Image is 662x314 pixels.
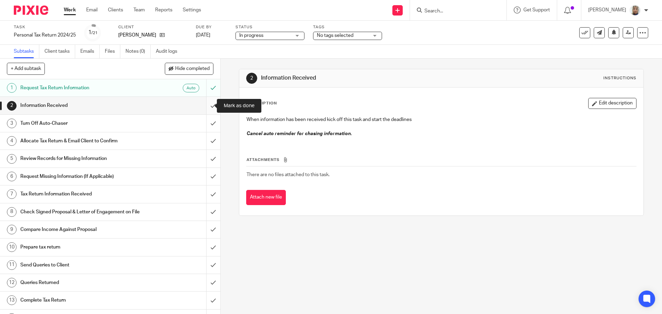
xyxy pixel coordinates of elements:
h1: Request Missing Information (If Applicable) [20,171,140,182]
img: Pixie [14,6,48,15]
div: 1 [88,29,98,37]
p: [PERSON_NAME] [118,32,156,39]
h1: Allocate Tax Return & Email Client to Confirm [20,136,140,146]
a: Client tasks [44,45,75,58]
a: Work [64,7,76,13]
a: Reports [155,7,172,13]
a: Subtasks [14,45,39,58]
span: [DATE] [196,33,210,38]
div: 7 [7,189,17,199]
a: Audit logs [156,45,182,58]
div: 9 [7,225,17,234]
label: Status [235,24,304,30]
p: Description [246,101,277,106]
span: Attachments [247,158,280,162]
div: Instructions [603,75,636,81]
span: There are no files attached to this task. [247,172,330,177]
h1: Send Queries to Client [20,260,140,270]
div: Auto [183,84,199,92]
h1: Tax Return Information Received [20,189,140,199]
h1: Queries Returned [20,277,140,288]
a: Files [105,45,120,58]
div: 2 [7,101,17,111]
a: Email [86,7,98,13]
em: Cancel auto reminder for chasing information. [247,131,352,136]
button: Hide completed [165,63,213,74]
a: Clients [108,7,123,13]
small: /21 [91,31,98,35]
span: In progress [239,33,263,38]
label: Due by [196,24,227,30]
span: No tags selected [317,33,353,38]
div: 13 [7,295,17,305]
div: 10 [7,242,17,252]
p: [PERSON_NAME] [588,7,626,13]
label: Tags [313,24,382,30]
span: Get Support [523,8,550,12]
h1: Information Received [20,100,140,111]
a: Emails [80,45,100,58]
div: 3 [7,119,17,128]
a: Team [133,7,145,13]
h1: Information Received [261,74,456,82]
div: 11 [7,260,17,270]
button: Edit description [588,98,636,109]
h1: Request Tax Return Information [20,83,140,93]
div: 5 [7,154,17,164]
img: Sara%20Zdj%C4%99cie%20.jpg [630,5,641,16]
div: 8 [7,207,17,217]
h1: Compare Income Against Proposal [20,224,140,235]
a: Notes (0) [126,45,151,58]
button: Attach new file [246,190,286,205]
div: Personal Tax Return 2024/25 [14,32,76,39]
label: Task [14,24,76,30]
span: Hide completed [175,66,210,72]
div: 12 [7,278,17,287]
h1: Review Records for Missing Information [20,153,140,164]
div: 4 [7,136,17,146]
div: 6 [7,172,17,181]
h1: Prepare tax return [20,242,140,252]
p: When information has been received kick off this task and start the deadlines [247,116,636,123]
div: 1 [7,83,17,93]
label: Client [118,24,187,30]
input: Search [424,8,486,14]
div: 2 [246,73,257,84]
h1: Complete Tax Return [20,295,140,305]
button: + Add subtask [7,63,45,74]
h1: Check Signed Proposal & Letter of Engagement on File [20,207,140,217]
a: Settings [183,7,201,13]
h1: Turn Off Auto-Chaser [20,118,140,129]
